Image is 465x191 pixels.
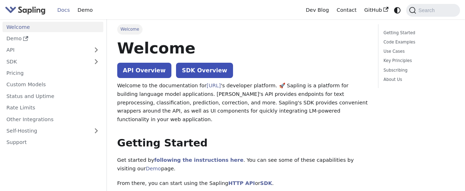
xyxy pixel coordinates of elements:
span: Search [416,7,439,13]
a: SDK [2,56,89,67]
a: HTTP API [228,180,255,186]
a: Getting Started [383,30,452,36]
a: API [2,45,89,55]
a: Key Principles [383,57,452,64]
a: Sapling.aiSapling.ai [5,5,48,15]
a: GitHub [360,5,392,16]
a: SDK Overview [176,63,233,78]
button: Expand sidebar category 'SDK' [89,56,103,67]
a: SDK [260,180,272,186]
p: From there, you can start using the Sapling or . [117,179,368,188]
a: following the instructions here [154,157,243,163]
span: Welcome [117,24,143,34]
button: Expand sidebar category 'API' [89,45,103,55]
a: Pricing [2,68,103,78]
a: Code Examples [383,39,452,46]
a: Use Cases [383,48,452,55]
a: Dev Blog [302,5,332,16]
a: Contact [333,5,361,16]
a: Welcome [2,22,103,32]
a: About Us [383,76,452,83]
nav: Breadcrumbs [117,24,368,34]
p: Welcome to the documentation for 's developer platform. 🚀 Sapling is a platform for building lang... [117,82,368,124]
a: Self-Hosting [2,126,103,136]
a: [URL] [207,83,221,88]
a: Demo [74,5,97,16]
h2: Getting Started [117,137,368,150]
a: Demo [146,166,161,171]
img: Sapling.ai [5,5,46,15]
p: Get started by . You can see some of these capabilities by visiting our page. [117,156,368,173]
a: Other Integrations [2,114,103,124]
a: API Overview [117,63,171,78]
a: Rate Limits [2,103,103,113]
a: Subscribing [383,67,452,74]
h1: Welcome [117,38,368,58]
a: Demo [2,33,103,44]
a: Support [2,137,103,148]
button: Search (Command+K) [406,4,460,17]
a: Custom Models [2,79,103,90]
a: Docs [53,5,74,16]
button: Switch between dark and light mode (currently system mode) [392,5,403,15]
a: Status and Uptime [2,91,103,101]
